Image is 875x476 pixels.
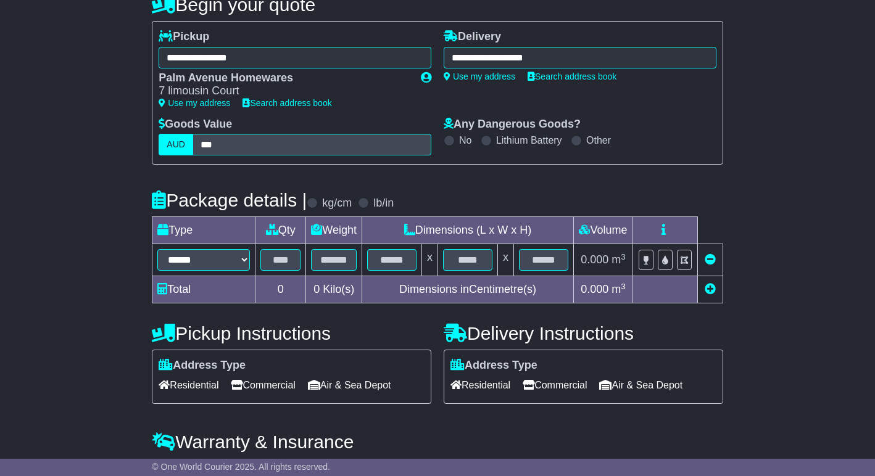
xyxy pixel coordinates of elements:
[422,244,438,276] td: x
[444,30,501,44] label: Delivery
[450,359,537,372] label: Address Type
[159,118,232,131] label: Goods Value
[612,283,626,295] span: m
[581,253,608,266] span: 0.000
[308,375,391,395] span: Air & Sea Depot
[231,375,295,395] span: Commercial
[523,375,587,395] span: Commercial
[599,375,682,395] span: Air & Sea Depot
[306,276,362,303] td: Kilo(s)
[362,276,574,303] td: Dimensions in Centimetre(s)
[159,30,209,44] label: Pickup
[243,98,331,108] a: Search address book
[152,276,255,303] td: Total
[444,118,581,131] label: Any Dangerous Goods?
[450,375,510,395] span: Residential
[705,253,716,266] a: Remove this item
[159,134,193,155] label: AUD
[498,244,514,276] td: x
[705,283,716,295] a: Add new item
[362,217,574,244] td: Dimensions (L x W x H)
[612,253,626,266] span: m
[621,282,626,291] sup: 3
[152,432,723,452] h4: Warranty & Insurance
[581,283,608,295] span: 0.000
[159,84,408,98] div: 7 limousin Court
[152,190,307,210] h4: Package details |
[159,375,218,395] span: Residential
[255,276,306,303] td: 0
[159,72,408,85] div: Palm Avenue Homewares
[159,359,246,372] label: Address Type
[159,98,230,108] a: Use my address
[444,323,723,343] h4: Delivery Instructions
[496,134,562,146] label: Lithium Battery
[444,72,515,81] a: Use my address
[528,72,616,81] a: Search address book
[621,252,626,261] sup: 3
[152,217,255,244] td: Type
[152,323,431,343] h4: Pickup Instructions
[255,217,306,244] td: Qty
[152,462,330,472] span: © One World Courier 2025. All rights reserved.
[459,134,471,146] label: No
[574,217,633,244] td: Volume
[322,197,352,210] label: kg/cm
[313,283,320,295] span: 0
[586,134,611,146] label: Other
[373,197,394,210] label: lb/in
[306,217,362,244] td: Weight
